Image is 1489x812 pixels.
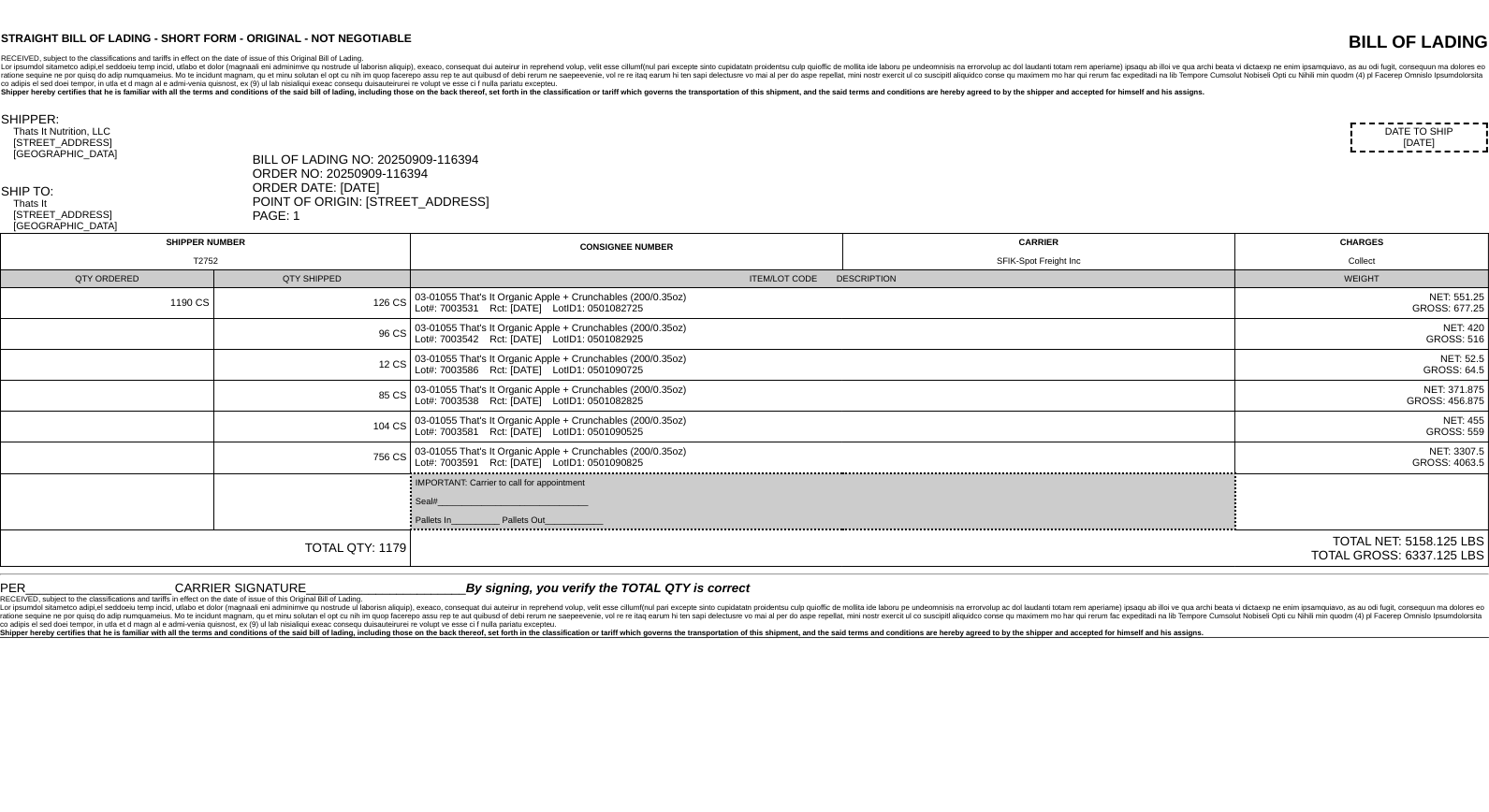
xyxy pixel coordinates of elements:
[1235,319,1489,350] td: NET: 420 GROSS: 516
[1,112,251,126] div: SHIPPER:
[411,270,1235,288] td: ITEM/LOT CODE DESCRIPTION
[411,350,1235,381] td: 03-01055 That's It Organic Apple + Crunchables (200/0.35oz) Lot#: 7003586 Rct: [DATE] LotID1: 050...
[213,319,411,350] td: 96 CS
[1235,381,1489,412] td: NET: 371.875 GROSS: 456.875
[213,442,411,474] td: 756 CS
[1091,32,1488,52] div: BILL OF LADING
[1350,123,1488,152] div: DATE TO SHIP [DATE]
[13,126,250,160] div: Thats It Nutrition, LLC [STREET_ADDRESS] [GEOGRAPHIC_DATA]
[411,234,842,270] td: CONSIGNEE NUMBER
[213,270,411,288] td: QTY SHIPPED
[213,350,411,381] td: 12 CS
[1235,412,1489,442] td: NET: 455 GROSS: 559
[1,234,411,270] td: SHIPPER NUMBER
[213,381,411,412] td: 85 CS
[1235,442,1489,474] td: NET: 3307.5 GROSS: 4063.5
[1235,350,1489,381] td: NET: 52.5 GROSS: 64.5
[1235,288,1489,319] td: NET: 551.25 GROSS: 677.25
[466,581,750,595] span: By signing, you verify the TOTAL QTY is correct
[1235,234,1489,270] td: CHARGES
[842,234,1235,270] td: CARRIER
[1,184,251,198] div: SHIP TO:
[411,473,1235,529] td: IMPORTANT: Carrier to call for appointment Seal#_______________________________ Pallets In_______...
[13,198,250,232] div: Thats It [STREET_ADDRESS] [GEOGRAPHIC_DATA]
[1,270,214,288] td: QTY ORDERED
[411,529,1489,567] td: TOTAL NET: 5158.125 LBS TOTAL GROSS: 6337.125 LBS
[1,288,214,319] td: 1190 CS
[411,288,1235,319] td: 03-01055 That's It Organic Apple + Crunchables (200/0.35oz) Lot#: 7003531 Rct: [DATE] LotID1: 050...
[253,152,1488,223] div: BILL OF LADING NO: 20250909-116394 ORDER NO: 20250909-116394 ORDER DATE: [DATE] POINT OF ORIGIN: ...
[213,288,411,319] td: 126 CS
[1,529,411,567] td: TOTAL QTY: 1179
[847,256,1232,266] div: SFIK-Spot Freight Inc
[1235,270,1489,288] td: WEIGHT
[411,442,1235,474] td: 03-01055 That's It Organic Apple + Crunchables (200/0.35oz) Lot#: 7003591 Rct: [DATE] LotID1: 050...
[411,319,1235,350] td: 03-01055 That's It Organic Apple + Crunchables (200/0.35oz) Lot#: 7003542 Rct: [DATE] LotID1: 050...
[1,88,1488,96] div: Shipper hereby certifies that he is familiar with all the terms and conditions of the said bill o...
[411,381,1235,412] td: 03-01055 That's It Organic Apple + Crunchables (200/0.35oz) Lot#: 7003538 Rct: [DATE] LotID1: 050...
[213,412,411,442] td: 104 CS
[1239,256,1484,266] div: Collect
[5,256,406,266] div: T2752
[411,412,1235,442] td: 03-01055 That's It Organic Apple + Crunchables (200/0.35oz) Lot#: 7003581 Rct: [DATE] LotID1: 050...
